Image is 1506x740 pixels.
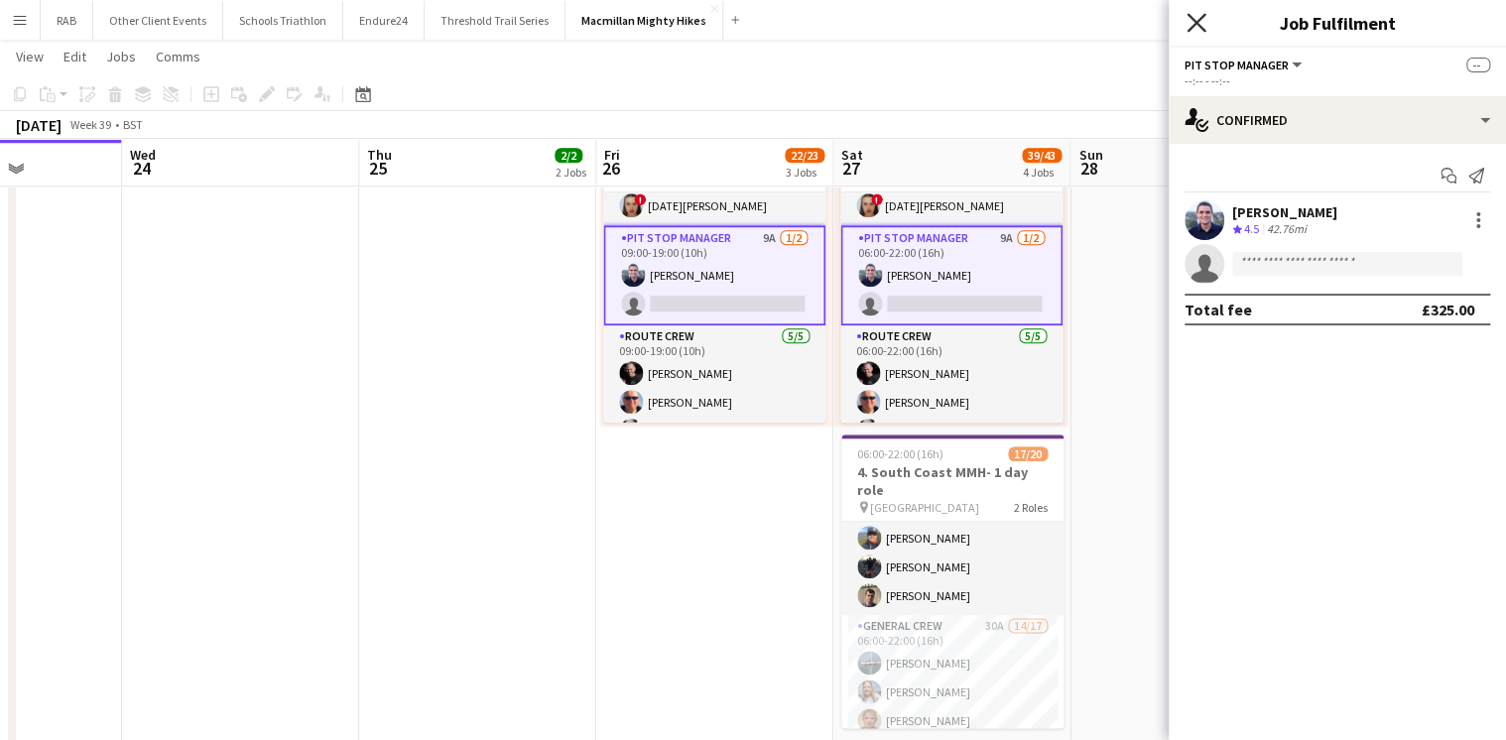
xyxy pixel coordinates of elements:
span: Fri [604,146,620,164]
h3: Job Fulfilment [1169,10,1506,36]
span: Sat [841,146,863,164]
span: Comms [156,48,200,65]
span: Thu [367,146,392,164]
button: Threshold Trail Series [425,1,565,40]
div: 42.76mi [1263,221,1311,238]
span: 27 [838,157,863,180]
app-job-card: 06:00-22:00 (16h)17/204. South Coast MMH- 1 day role [GEOGRAPHIC_DATA]2 RolesDriver3/306:00-22:00... [841,434,1064,728]
app-card-role: Route Crew5/509:00-19:00 (10h)[PERSON_NAME][PERSON_NAME] [603,325,825,508]
app-job-card: Updated09:00-21:00 (12h)20/21 [GEOGRAPHIC_DATA]6 Roles![PERSON_NAME][PERSON_NAME]![DATE][PERSON_N... [603,129,825,423]
div: [PERSON_NAME] [1232,203,1337,221]
span: ! [871,193,883,205]
button: Other Client Events [93,1,223,40]
span: Jobs [106,48,136,65]
div: --:-- - --:-- [1185,73,1490,88]
button: Macmillan Mighty Hikes [565,1,723,40]
button: Pit Stop Manager [1185,58,1305,72]
span: 06:00-22:00 (16h) [857,446,943,461]
app-card-role: Driver3/306:00-22:00 (16h)[PERSON_NAME][PERSON_NAME][PERSON_NAME] [841,490,1064,615]
a: Comms [148,44,208,69]
span: Sun [1078,146,1102,164]
h3: 4. South Coast MMH- 1 day role [841,463,1064,499]
div: £325.00 [1422,300,1474,319]
div: BST [123,117,143,132]
app-card-role: Route Crew5/506:00-22:00 (16h)[PERSON_NAME][PERSON_NAME] [840,325,1063,508]
a: View [8,44,52,69]
button: RAB [41,1,93,40]
span: Edit [63,48,86,65]
span: [GEOGRAPHIC_DATA] [870,500,979,515]
span: 25 [364,157,392,180]
span: View [16,48,44,65]
span: 22/23 [785,148,824,163]
div: Total fee [1185,300,1252,319]
div: 4 Jobs [1023,165,1061,180]
span: -- [1466,58,1490,72]
a: Jobs [98,44,144,69]
app-card-role: Pit Stop Manager9A1/206:00-22:00 (16h)[PERSON_NAME] [840,225,1063,325]
span: 39/43 [1022,148,1062,163]
div: 2 Jobs [556,165,586,180]
div: 3 Jobs [786,165,823,180]
span: 2 Roles [1014,500,1048,515]
div: Confirmed [1169,96,1506,144]
app-card-role: Pit Stop Manager9A1/209:00-19:00 (10h)[PERSON_NAME] [603,225,825,325]
button: Schools Triathlon [223,1,343,40]
span: 4.5 [1244,221,1259,236]
a: Edit [56,44,94,69]
span: 24 [127,157,156,180]
button: Endure24 [343,1,425,40]
span: 2/2 [555,148,582,163]
span: Pit Stop Manager [1185,58,1289,72]
span: Wed [130,146,156,164]
span: 17/20 [1008,446,1048,461]
div: [DATE] [16,115,62,135]
span: 28 [1075,157,1102,180]
span: ! [634,193,646,205]
span: 26 [601,157,620,180]
span: Week 39 [65,117,115,132]
app-job-card: Updated06:00-22:00 (16h)20/21 [GEOGRAPHIC_DATA]6 Roles![PERSON_NAME][PERSON_NAME]![DATE][PERSON_N... [840,129,1063,423]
